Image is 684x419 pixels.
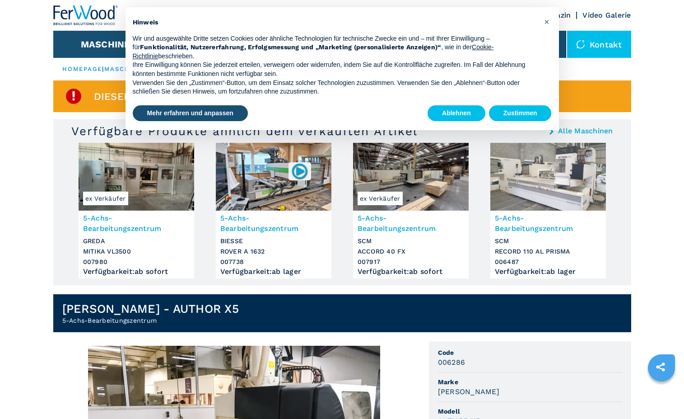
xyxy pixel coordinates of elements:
[81,39,137,50] button: Maschinen
[576,40,585,49] img: Kontakt
[490,143,606,211] img: 5-Achs-Bearbeitungszentrum SCM RECORD 110 AL PRISMA
[495,269,601,274] div: Verfügbarkeit : ab lager
[62,301,239,316] h1: [PERSON_NAME] - AUTHOR X5
[133,18,537,27] h2: Hinweis
[53,5,118,25] img: Ferwood
[358,269,464,274] div: Verfügbarkeit : ab sofort
[649,356,672,378] a: sharethis
[428,105,485,122] button: Ablehnen
[540,14,554,29] button: Schließen Sie diesen Hinweis
[62,66,102,72] a: HOMEPAGE
[216,143,331,211] img: 5-Achs-Bearbeitungszentrum BIESSE ROVER A 1632
[83,192,128,205] span: ex Verkäufer
[62,316,239,325] h2: 5-Achs-Bearbeitungszentrum
[291,162,308,180] img: 007738
[140,43,442,51] strong: Funktionalität, Nutzererfahrung, Erfolgsmessung und „Marketing (personalisierte Anzeigen)“
[83,213,190,234] h3: 5-Achs-Bearbeitungszentrum
[83,269,190,274] div: Verfügbarkeit : ab sofort
[79,143,194,278] a: 5-Achs-Bearbeitungszentrum GREDA MITIKA VL3500ex Verkäufer5-Achs-BearbeitungszentrumGREDAMITIKA V...
[495,213,601,234] h3: 5-Achs-Bearbeitungszentrum
[544,16,549,27] span: ×
[495,236,601,267] h3: SCM RECORD 110 AL PRISMA 006487
[104,66,149,72] a: maschinen
[438,386,499,397] h3: [PERSON_NAME]
[102,66,104,72] span: |
[489,105,552,122] button: Zustimmen
[438,348,622,357] span: Code
[438,407,622,416] span: Modell
[133,61,537,78] p: Ihre Einwilligung können Sie jederzeit erteilen, verweigern oder widerrufen, indem Sie auf die Ko...
[79,143,194,211] img: 5-Achs-Bearbeitungszentrum GREDA MITIKA VL3500
[358,213,464,234] h3: 5-Achs-Bearbeitungszentrum
[83,236,190,267] h3: GREDA MITIKA VL3500 007980
[490,143,606,278] a: 5-Achs-Bearbeitungszentrum SCM RECORD 110 AL PRISMA5-Achs-BearbeitungszentrumSCMRECORD 110 AL PRI...
[353,143,469,278] a: 5-Achs-Bearbeitungszentrum SCM ACCORD 40 FXex Verkäufer5-Achs-BearbeitungszentrumSCMACCORD 40 FX0...
[220,236,327,267] h3: BIESSE ROVER A 1632 007738
[65,87,83,105] img: SoldProduct
[71,124,418,138] h3: Verfügbare Produkte ähnlich dem verkauften Artikel
[133,34,537,61] p: Wir und ausgewählte Dritte setzen Cookies oder ähnliche Technologien für technische Zwecke ein un...
[94,91,296,102] span: Dieser Artikel ist bereits verkauft
[220,269,327,274] div: Verfügbarkeit : ab lager
[133,43,494,60] a: Cookie-Richtlinie
[582,11,631,19] a: Video Galerie
[438,377,622,386] span: Marke
[567,31,631,58] div: Kontakt
[358,192,403,205] span: ex Verkäufer
[220,213,327,234] h3: 5-Achs-Bearbeitungszentrum
[216,143,331,278] a: 5-Achs-Bearbeitungszentrum BIESSE ROVER A 16320077385-Achs-BearbeitungszentrumBIESSEROVER A 16320...
[558,127,613,135] a: Alle Maschinen
[358,236,464,267] h3: SCM ACCORD 40 FX 007917
[133,79,537,96] p: Verwenden Sie den „Zustimmen“-Button, um dem Einsatz solcher Technologien zuzustimmen. Verwenden ...
[438,357,465,367] h3: 006286
[353,143,469,211] img: 5-Achs-Bearbeitungszentrum SCM ACCORD 40 FX
[133,105,248,122] button: Mehr erfahren und anpassen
